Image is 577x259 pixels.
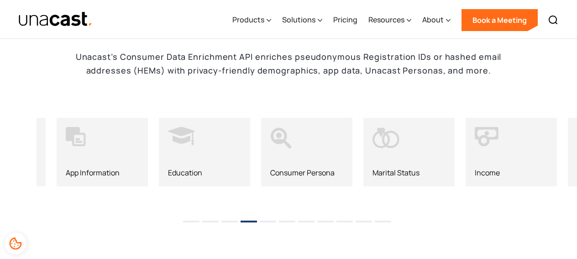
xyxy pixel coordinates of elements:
[548,15,559,26] img: Search icon
[232,14,264,25] div: Products
[18,11,93,27] img: Unacast text logo
[282,1,322,39] div: Solutions
[333,1,357,39] a: Pricing
[221,221,238,222] button: 3 of 4
[18,11,93,27] a: home
[202,221,219,222] button: 2 of 4
[279,221,295,222] button: 6 of 4
[336,221,353,222] button: 9 of 4
[462,9,538,31] a: Book a Meeting
[368,14,404,25] div: Resources
[422,14,444,25] div: About
[134,19,443,42] h2: Consumer Data Enrichment Features
[60,50,517,91] p: Unacast’s Consumer Data Enrichment API enriches pseudonymous Registration IDs or hashed email add...
[317,221,334,222] button: 8 of 4
[475,169,548,177] div: Income
[422,1,451,39] div: About
[375,221,391,222] button: 11 of 4
[372,169,446,177] div: Marital Status
[270,169,343,177] div: Consumer Persona
[356,221,372,222] button: 10 of 4
[368,1,411,39] div: Resources
[260,221,276,222] button: 5 of 4
[183,221,199,222] button: 1 of 4
[168,169,241,177] div: Education
[232,1,271,39] div: Products
[282,14,315,25] div: Solutions
[298,221,315,222] button: 7 of 4
[66,169,139,177] div: App Information
[5,233,26,254] div: Cookie Preferences
[241,221,257,222] button: 4 of 4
